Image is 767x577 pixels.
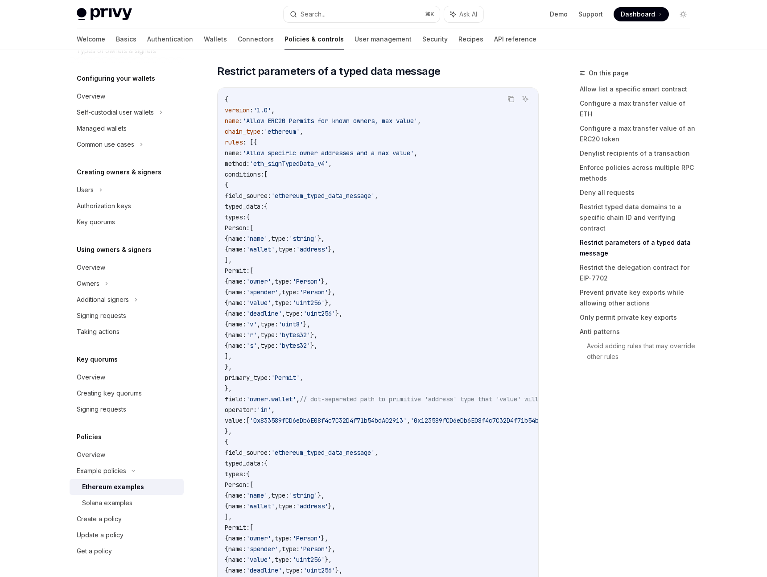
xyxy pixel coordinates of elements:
span: 'uint256' [293,556,325,564]
span: types: [225,213,246,221]
span: name [225,117,239,125]
span: }, [310,331,318,339]
a: Creating key quorums [70,385,184,401]
a: Connectors [238,29,274,50]
span: Ask AI [459,10,477,19]
span: 'spender' [246,545,278,553]
span: 'Person' [300,288,328,296]
span: : [260,128,264,136]
span: , [271,406,275,414]
span: { [225,320,228,328]
span: { [225,534,228,542]
span: }, [303,320,310,328]
span: 'v' [246,320,257,328]
a: Denylist recipients of a transaction [580,146,697,161]
span: rules [225,138,243,146]
span: ⌘ K [425,11,434,18]
span: name: [228,556,246,564]
span: }, [318,491,325,499]
span: type: [260,320,278,328]
a: Overview [70,260,184,276]
a: Authentication [147,29,193,50]
span: value: [225,416,246,425]
span: }, [225,384,232,392]
span: 'owner' [246,534,271,542]
span: 'eth_signTypedData_v4' [250,160,328,168]
span: ], [225,352,232,360]
a: Signing requests [70,308,184,324]
div: Additional signers [77,294,129,305]
span: name: [225,149,243,157]
span: Permit: [225,523,250,532]
a: Get a policy [70,543,184,559]
span: 'name' [246,491,268,499]
span: [ [250,224,253,232]
span: 'uint256' [303,566,335,574]
button: Search...⌘K [284,6,440,22]
a: Update a policy [70,527,184,543]
div: Creating key quorums [77,388,142,399]
div: Users [77,185,94,195]
span: name: [228,534,246,542]
span: type: [285,309,303,317]
span: Person: [225,481,250,489]
span: // dot-separated path to primitive 'address' type that 'value' will be compared against. [300,395,614,403]
span: Dashboard [621,10,655,19]
a: Prevent private key exports while allowing other actions [580,285,697,310]
div: Key quorums [77,217,115,227]
span: Person: [225,224,250,232]
span: 'wallet' [246,245,275,253]
span: typed_data: [225,202,264,210]
span: 'Person' [293,534,321,542]
a: Support [578,10,603,19]
h5: Policies [77,432,102,442]
span: 'deadline' [246,566,282,574]
span: name: [228,545,246,553]
span: type: [285,566,303,574]
span: name: [228,245,246,253]
span: , [282,309,285,317]
span: name: [228,277,246,285]
span: type: [278,502,296,510]
span: [ [264,170,268,178]
span: , [257,320,260,328]
span: primary_type: [225,374,271,382]
div: Example policies [77,466,126,476]
span: 'address' [296,502,328,510]
span: }, [328,288,335,296]
span: [ [250,481,253,489]
a: Key quorums [70,214,184,230]
span: 'value' [246,299,271,307]
a: Solana examples [70,495,184,511]
span: { [225,566,228,574]
span: type: [282,545,300,553]
span: '1.0' [253,106,271,114]
a: Configure a max transfer value of an ERC20 token [580,121,697,146]
span: [ [250,523,253,532]
span: field_source: [225,192,271,200]
span: [ [246,416,250,425]
div: Authorization keys [77,201,131,211]
h5: Creating owners & signers [77,167,161,177]
span: '0x123589fCD6eDb6E08f4c7C32D4f71b54bdA02911' [410,416,567,425]
div: Signing requests [77,404,126,415]
a: Allow list a specific smart contract [580,82,697,96]
span: 'ethereum_typed_data_message' [271,192,375,200]
span: }, [225,363,232,371]
span: name: [228,288,246,296]
span: 'Allow ERC20 Permits for known owners, max value' [243,117,417,125]
span: 'wallet' [246,502,275,510]
span: ], [225,256,232,264]
span: }, [328,502,335,510]
a: Overview [70,88,184,104]
img: light logo [77,8,132,21]
span: 'uint8' [278,320,303,328]
span: }, [310,342,318,350]
span: operator: [225,406,257,414]
span: 'spender' [246,288,278,296]
span: }, [335,566,342,574]
span: { [225,95,228,103]
span: { [225,491,228,499]
button: Ask AI [444,6,483,22]
span: { [225,342,228,350]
